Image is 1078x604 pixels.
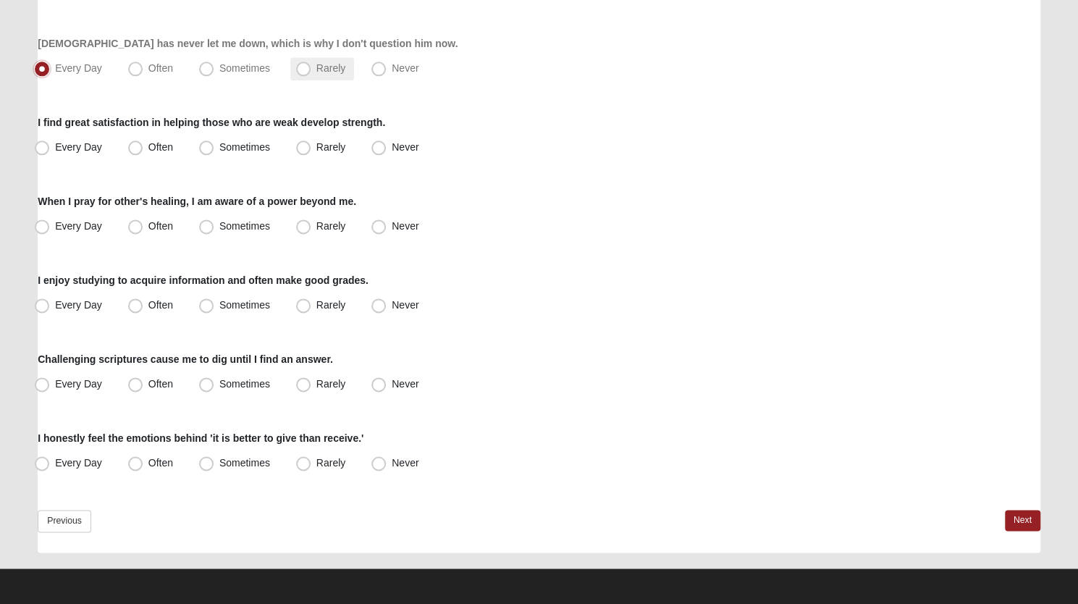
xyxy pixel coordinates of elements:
span: Sometimes [219,141,270,153]
a: Previous [38,510,91,532]
label: I enjoy studying to acquire information and often make good grades. [38,273,369,288]
label: I find great satisfaction in helping those who are weak develop strength. [38,115,385,130]
span: Every Day [55,62,102,74]
span: Sometimes [219,378,270,390]
span: Every Day [55,141,102,153]
span: Sometimes [219,62,270,74]
a: Next [1005,510,1040,531]
span: Every Day [55,299,102,311]
span: Sometimes [219,457,270,469]
span: Rarely [316,457,345,469]
span: Often [148,457,173,469]
span: Rarely [316,141,345,153]
span: Every Day [55,457,102,469]
span: Often [148,299,173,311]
span: Rarely [316,62,345,74]
span: Often [148,220,173,232]
span: Never [392,299,418,311]
span: Rarely [316,378,345,390]
label: [DEMOGRAPHIC_DATA] has never let me down, which is why I don't question him now. [38,36,458,51]
label: I honestly feel the emotions behind 'it is better to give than receive.' [38,431,363,445]
span: Never [392,378,418,390]
span: Never [392,62,418,74]
span: Often [148,141,173,153]
label: Challenging scriptures cause me to dig until I find an answer. [38,352,333,366]
span: Sometimes [219,299,270,311]
span: Often [148,378,173,390]
span: Every Day [55,378,102,390]
span: Rarely [316,299,345,311]
label: When I pray for other's healing, I am aware of a power beyond me. [38,194,356,209]
span: Every Day [55,220,102,232]
span: Never [392,457,418,469]
span: Never [392,141,418,153]
span: Often [148,62,173,74]
span: Sometimes [219,220,270,232]
span: Rarely [316,220,345,232]
span: Never [392,220,418,232]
